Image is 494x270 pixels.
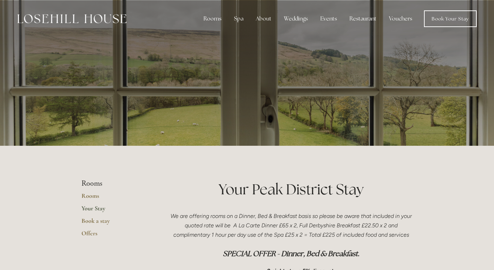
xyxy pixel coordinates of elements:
a: Your Stay [81,204,148,217]
div: Events [315,12,343,26]
em: SPECIAL OFFER - Dinner, Bed & Breakfast. [223,249,359,258]
div: Rooms [198,12,227,26]
em: We are offering rooms on a Dinner, Bed & Breakfast basis so please be aware that included in your... [171,213,413,238]
h1: Your Peak District Stay [170,179,413,200]
div: Restaurant [344,12,382,26]
a: Vouchers [383,12,418,26]
img: Losehill House [17,14,127,23]
div: Spa [228,12,249,26]
div: Weddings [278,12,313,26]
li: Rooms [81,179,148,188]
a: Offers [81,229,148,242]
a: Book a stay [81,217,148,229]
a: Book Your Stay [424,10,477,27]
div: About [250,12,277,26]
a: Rooms [81,192,148,204]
